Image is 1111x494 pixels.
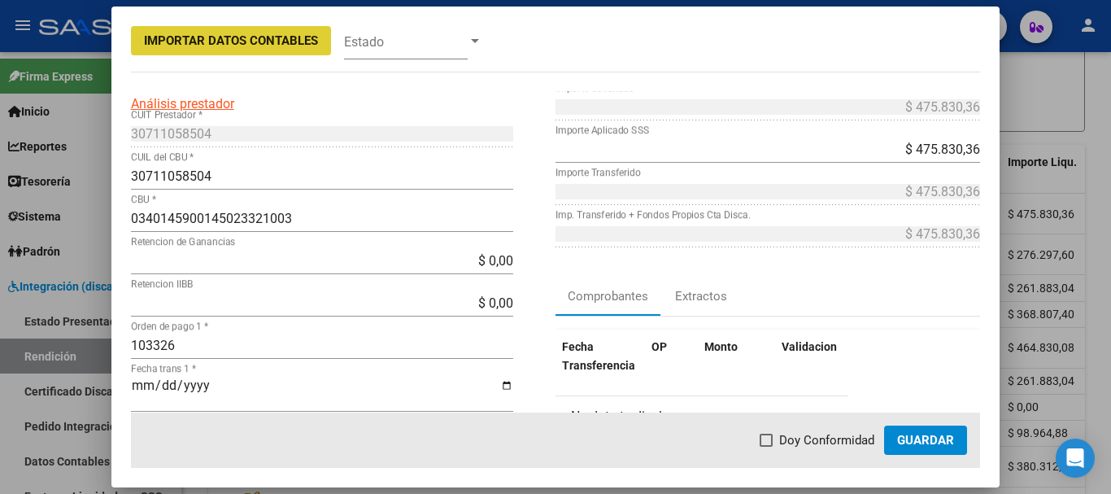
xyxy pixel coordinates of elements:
[779,431,874,450] span: Doy Conformidad
[884,426,967,455] button: Guardar
[555,396,848,437] div: No data to display
[131,96,234,111] span: Análisis prestador
[562,340,635,372] span: Fecha Transferencia
[704,340,738,353] span: Monto
[675,287,727,306] div: Extractos
[568,287,648,306] div: Comprobantes
[775,330,873,383] datatable-header-cell: Validacion
[131,26,331,55] button: Importar Datos Contables
[651,340,667,353] span: OP
[897,433,954,448] span: Guardar
[144,33,318,48] span: Importar Datos Contables
[645,330,698,383] datatable-header-cell: OP
[782,340,837,353] span: Validacion
[698,330,775,383] datatable-header-cell: Monto
[555,330,645,383] datatable-header-cell: Fecha Transferencia
[1056,439,1095,478] div: Open Intercom Messenger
